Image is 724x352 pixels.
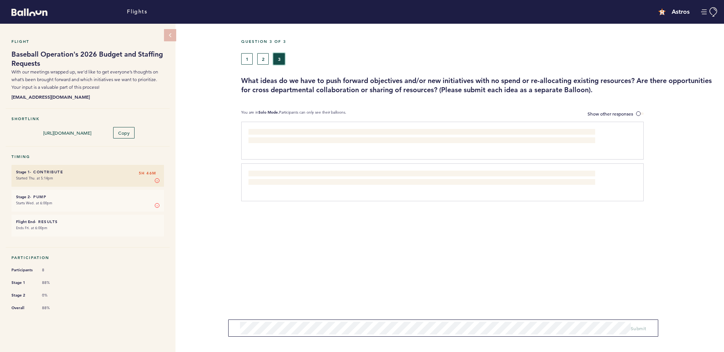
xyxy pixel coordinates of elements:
[241,53,253,65] button: 1
[631,324,646,332] button: Submit
[11,69,158,90] span: With our meetings wrapped up, we’d like to get everyone’s thoughts on what’s been brought forward...
[241,76,718,95] h3: What ideas do we have to push forward objectives and/or new initiatives with no spend or re-alloc...
[11,93,164,101] b: [EMAIL_ADDRESS][DOMAIN_NAME]
[11,154,164,159] h5: Timing
[248,171,577,185] span: I'd really want to explore what TruMedia does for us before we invest. We prioritize a lot of our...
[248,130,588,143] span: I bet there are individuals out there who can be a primary defensive coach and a second hitting c...
[241,39,718,44] h5: Question 3 of 3
[16,169,30,174] small: Stage 1
[118,130,130,136] span: Copy
[11,255,164,260] h5: Participation
[16,200,52,205] time: Starts Wed. at 6:00pm
[258,110,279,115] b: Solo Mode.
[257,53,269,65] button: 2
[11,266,34,274] span: Participants
[42,305,65,311] span: 88%
[113,127,135,139] button: Copy
[672,7,690,16] h4: Astros
[42,280,65,285] span: 88%
[16,219,35,224] small: Flight End
[127,8,147,16] a: Flights
[11,279,34,287] span: Stage 1
[11,116,164,121] h5: Shortlink
[16,176,53,181] time: Started Thu. at 5:14pm
[588,111,633,117] span: Show other responses
[16,194,30,199] small: Stage 2
[6,8,47,16] a: Balloon
[11,39,164,44] h5: Flight
[42,293,65,298] span: 0%
[11,50,164,68] h1: Baseball Operation's 2026 Budget and Staffing Requests
[631,325,646,331] span: Submit
[16,219,159,224] h6: - Results
[16,194,159,199] h6: - Pump
[701,7,718,17] button: Manage Account
[16,169,159,174] h6: - Contribute
[11,8,47,16] svg: Balloon
[11,304,34,312] span: Overall
[139,169,156,177] span: 5H 46M
[241,110,346,118] p: You are in Participants can only see their balloons.
[273,53,285,65] button: 3
[16,225,47,230] time: Ends Fri. at 6:00pm
[42,267,65,273] span: 8
[11,292,34,299] span: Stage 2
